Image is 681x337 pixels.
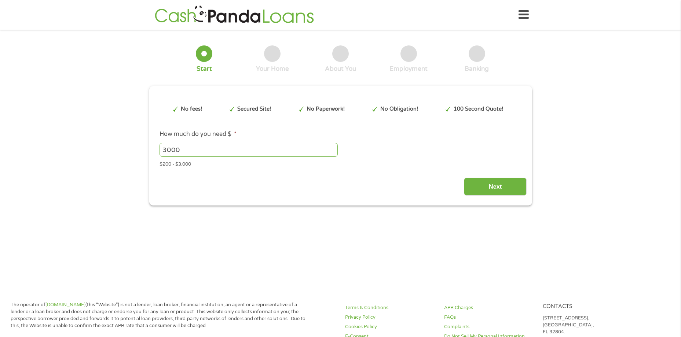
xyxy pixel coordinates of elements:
[543,315,633,336] p: [STREET_ADDRESS], [GEOGRAPHIC_DATA], FL 32804.
[454,105,503,113] p: 100 Second Quote!
[153,4,316,25] img: GetLoanNow Logo
[11,301,308,329] p: The operator of (this “Website”) is not a lender, loan broker, financial institution, an agent or...
[160,158,521,168] div: $200 - $3,000
[237,105,271,113] p: Secured Site!
[181,105,202,113] p: No fees!
[444,314,534,321] a: FAQs
[256,65,289,73] div: Your Home
[444,323,534,330] a: Complaints
[45,302,85,308] a: [DOMAIN_NAME]
[345,314,435,321] a: Privacy Policy
[197,65,212,73] div: Start
[465,65,489,73] div: Banking
[464,178,527,196] input: Next
[325,65,356,73] div: About You
[543,303,633,310] h4: Contacts
[307,105,345,113] p: No Paperwork!
[389,65,428,73] div: Employment
[160,130,237,138] label: How much do you need $
[380,105,418,113] p: No Obligation!
[444,304,534,311] a: APR Charges
[345,304,435,311] a: Terms & Conditions
[345,323,435,330] a: Cookies Policy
